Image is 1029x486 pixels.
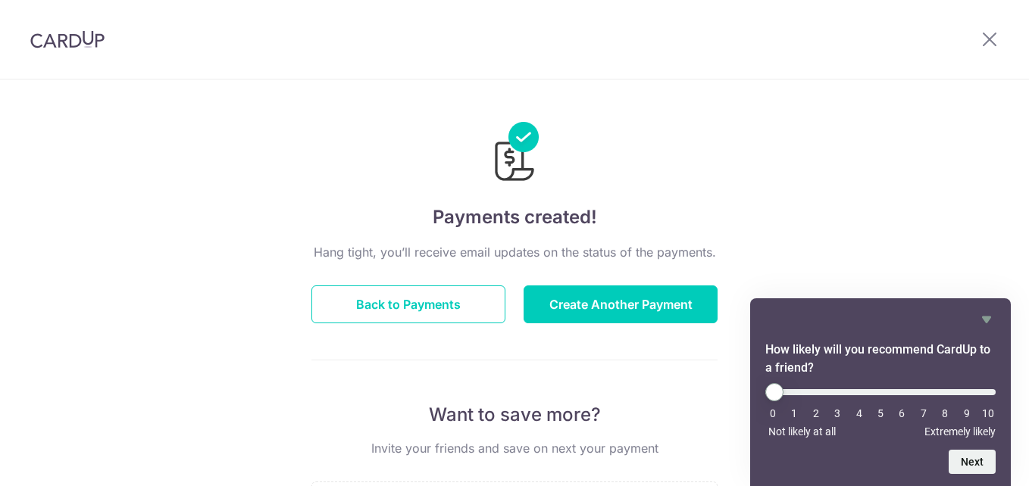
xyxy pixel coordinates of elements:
[830,407,845,419] li: 3
[311,439,718,457] p: Invite your friends and save on next your payment
[981,407,996,419] li: 10
[311,403,718,427] p: Want to save more?
[311,243,718,261] p: Hang tight, you’ll receive email updates on the status of the payments.
[916,407,931,419] li: 7
[894,407,909,419] li: 6
[873,407,888,419] li: 5
[808,407,824,419] li: 2
[765,407,780,419] li: 0
[311,204,718,231] h4: Payments created!
[949,450,996,474] button: Next question
[311,285,505,323] button: Back to Payments
[765,310,996,474] div: How likely will you recommend CardUp to a friend? Select an option from 0 to 10, with 0 being Not...
[768,425,836,438] span: Not likely at all
[924,425,996,438] span: Extremely likely
[959,407,974,419] li: 9
[30,30,105,48] img: CardUp
[787,407,802,419] li: 1
[765,341,996,377] h2: How likely will you recommend CardUp to a friend? Select an option from 0 to 10, with 0 being Not...
[937,407,952,419] li: 8
[765,383,996,438] div: How likely will you recommend CardUp to a friend? Select an option from 0 to 10, with 0 being Not...
[977,310,996,329] button: Hide survey
[852,407,867,419] li: 4
[490,122,539,185] img: Payments
[524,285,718,323] button: Create Another Payment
